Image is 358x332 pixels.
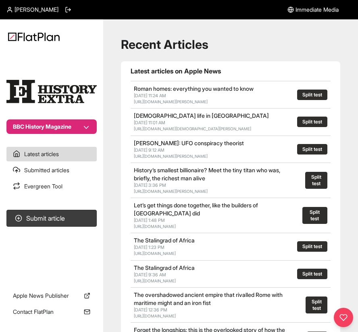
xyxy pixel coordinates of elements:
[6,80,97,103] img: Publication Logo
[121,37,340,52] h1: Recent Articles
[306,297,327,313] button: Split test
[6,305,97,319] a: Contact FlatPlan
[134,313,176,318] a: [URL][DOMAIN_NAME]
[134,85,254,92] a: Roman homes: everything you wanted to know
[134,272,166,278] span: [DATE] 9:36 AM
[134,264,195,271] a: The Stalingrad of Africa
[134,217,165,223] span: [DATE] 1:48 PM
[134,307,167,313] span: [DATE] 12:36 PM
[6,288,97,303] a: Apple News Publisher
[134,147,164,153] span: [DATE] 9:12 AM
[134,120,165,125] span: [DATE] 11:01 AM
[134,154,208,159] a: [URL][DOMAIN_NAME][PERSON_NAME]
[297,144,327,155] button: Split test
[134,189,208,194] a: [URL][DOMAIN_NAME][PERSON_NAME]
[297,241,327,252] button: Split test
[297,269,327,279] button: Split test
[302,207,327,224] button: Split test
[305,172,327,189] button: Split test
[297,90,327,100] button: Split test
[134,237,195,244] a: The Stalingrad of Africa
[134,182,166,188] span: [DATE] 3:36 PM
[134,224,176,229] a: [URL][DOMAIN_NAME]
[297,117,327,127] button: Split test
[134,99,208,104] a: [URL][DOMAIN_NAME][PERSON_NAME]
[134,278,176,283] a: [URL][DOMAIN_NAME]
[6,210,97,227] button: Submit article
[134,202,258,217] a: Let’s get things done together, like the builders of [GEOGRAPHIC_DATA] did
[134,167,280,182] a: History’s smallest billionaire? Meet the tiny titan who was, briefly, the richest man alive
[134,126,251,131] a: [URL][DOMAIN_NAME][DEMOGRAPHIC_DATA][PERSON_NAME]
[134,140,244,146] a: [PERSON_NAME]: UFO conspiracy theorist
[134,291,283,306] a: The overshadowed ancient empire that rivalled Rome with maritime might and an iron fist
[6,6,58,14] a: [PERSON_NAME]
[134,93,166,98] span: [DATE] 11:24 AM
[134,112,269,119] a: [DEMOGRAPHIC_DATA] life in [GEOGRAPHIC_DATA]
[6,163,97,177] a: Submitted articles
[134,244,164,250] span: [DATE] 1:23 PM
[131,66,331,76] h1: Latest articles on Apple News
[15,6,58,14] span: [PERSON_NAME]
[6,179,97,194] a: Evergreen Tool
[6,147,97,161] a: Latest articles
[8,32,60,41] img: Logo
[134,251,176,256] a: [URL][DOMAIN_NAME]
[6,119,97,134] button: BBC History Magazine
[296,6,339,14] span: Immediate Media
